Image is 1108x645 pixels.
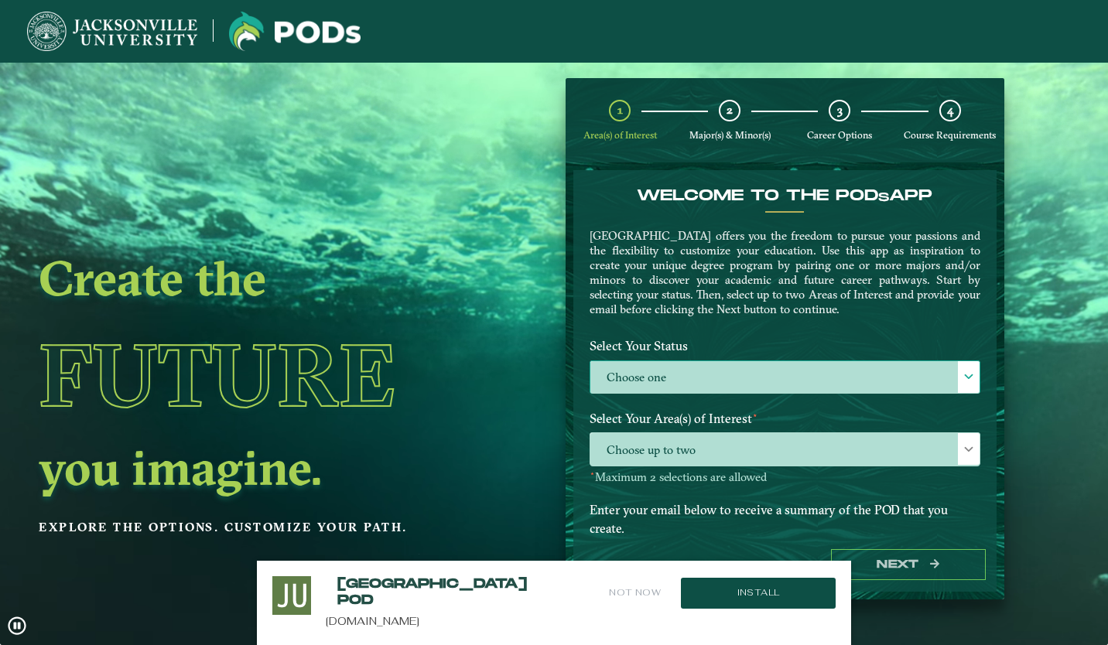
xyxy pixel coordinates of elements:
[878,190,889,205] sub: s
[807,129,872,141] span: Career Options
[681,578,836,609] button: Install
[590,361,980,394] label: Choose one
[904,129,996,141] span: Course Requirements
[590,228,980,316] p: [GEOGRAPHIC_DATA] offers you the freedom to pursue your passions and the flexibility to customize...
[617,103,623,118] span: 1
[590,186,980,205] h4: Welcome to the POD app
[229,12,361,51] img: Jacksonville University logo
[578,404,992,433] label: Select Your Area(s) of Interest
[326,614,419,628] a: [DOMAIN_NAME]
[39,305,460,445] h1: Future
[689,129,771,141] span: Major(s) & Minor(s)
[607,576,662,609] button: Not Now
[578,495,992,542] label: Enter your email below to receive a summary of the POD that you create.
[590,470,980,485] p: Maximum 2 selections are allowed
[39,256,460,299] h2: Create the
[590,433,980,466] span: Choose up to two
[272,576,311,615] img: Install this Application?
[727,103,733,118] span: 2
[337,576,499,608] h2: [GEOGRAPHIC_DATA] POD
[831,549,986,581] button: Next
[590,468,595,479] sup: ⋆
[837,103,843,118] span: 3
[947,103,953,118] span: 4
[27,12,197,51] img: Jacksonville University logo
[583,129,657,141] span: Area(s) of Interest
[752,409,758,421] sup: ⋆
[39,445,460,489] h2: you imagine.
[39,516,460,539] p: Explore the options. Customize your path.
[578,332,992,360] label: Select Your Status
